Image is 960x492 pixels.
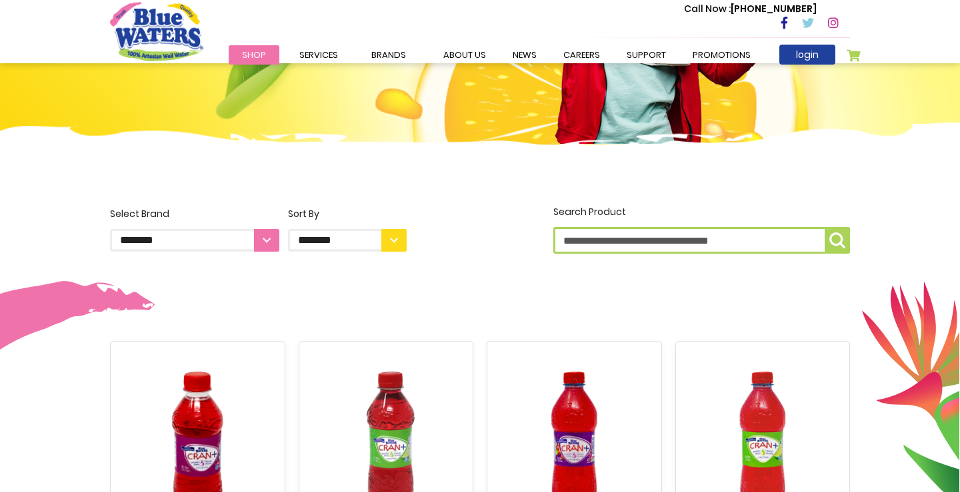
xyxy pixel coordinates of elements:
span: Shop [242,49,266,61]
a: careers [550,45,613,65]
span: Call Now : [684,2,731,15]
a: support [613,45,679,65]
input: Search Product [553,227,850,254]
div: Sort By [288,207,407,221]
label: Select Brand [110,207,279,252]
a: about us [430,45,499,65]
label: Search Product [553,205,850,254]
select: Sort By [288,229,407,252]
a: Promotions [679,45,764,65]
p: [PHONE_NUMBER] [684,2,817,16]
span: Brands [371,49,406,61]
button: Search Product [825,227,850,254]
a: News [499,45,550,65]
img: search-icon.png [829,232,845,248]
a: store logo [110,2,203,61]
select: Select Brand [110,229,279,252]
a: login [779,45,835,65]
span: Services [299,49,338,61]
